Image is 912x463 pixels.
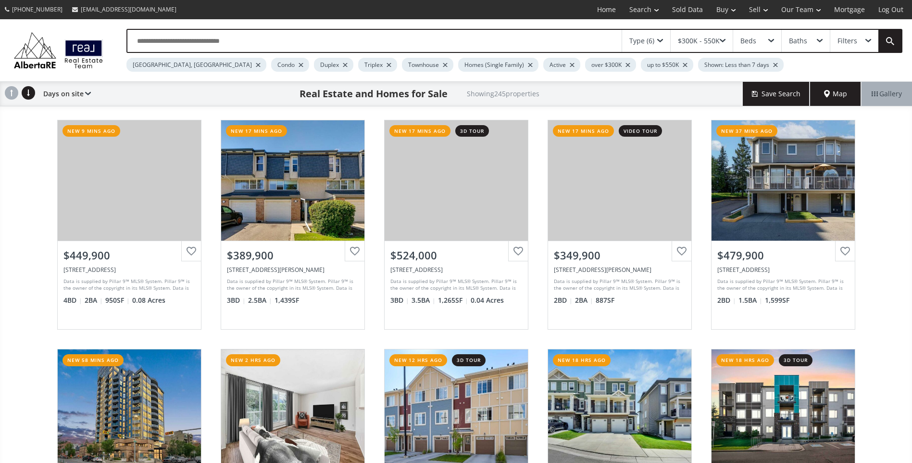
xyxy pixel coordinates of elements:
h1: Real Estate and Homes for Sale [300,87,448,101]
div: Data is supplied by Pillar 9™ MLS® System. Pillar 9™ is the owner of the copyright in its MLS® Sy... [717,278,847,292]
span: 1.5 BA [738,296,762,305]
a: new 17 mins agovideo tour$349,900[STREET_ADDRESS][PERSON_NAME]Data is supplied by Pillar 9™ MLS® ... [538,110,701,339]
a: new 9 mins ago$449,900[STREET_ADDRESS]Data is supplied by Pillar 9™ MLS® System. Pillar 9™ is the... [48,110,211,339]
span: [EMAIL_ADDRESS][DOMAIN_NAME] [81,5,176,13]
div: Active [543,58,580,72]
span: 950 SF [105,296,130,305]
span: 4 BD [63,296,82,305]
h2: Showing 245 properties [467,90,539,97]
span: 2 BD [554,296,573,305]
span: 887 SF [596,296,614,305]
span: 2 BA [575,296,593,305]
div: Condo [271,58,309,72]
div: $449,900 [63,248,195,263]
div: Baths [789,38,807,44]
a: new 17 mins ago$389,900[STREET_ADDRESS][PERSON_NAME]Data is supplied by Pillar 9™ MLS® System. Pi... [211,110,375,339]
div: Townhouse [402,58,453,72]
span: 1,439 SF [275,296,299,305]
span: 1,265 SF [438,296,468,305]
div: Duplex [314,58,353,72]
div: up to $550K [641,58,693,72]
button: Save Search [743,82,810,106]
div: Data is supplied by Pillar 9™ MLS® System. Pillar 9™ is the owner of the copyright in its MLS® Sy... [63,278,193,292]
span: Gallery [872,89,902,99]
div: Shown: Less than 7 days [698,58,784,72]
div: Gallery [861,82,912,106]
div: $524,000 [390,248,522,263]
div: $349,900 [554,248,686,263]
img: Logo [10,30,107,71]
span: 0.08 Acres [132,296,165,305]
div: $300K - 550K [678,38,720,44]
span: 1,599 SF [765,296,789,305]
div: Triplex [358,58,397,72]
span: 2 BA [85,296,103,305]
div: $389,900 [227,248,359,263]
span: 3 BD [390,296,409,305]
div: [GEOGRAPHIC_DATA], [GEOGRAPHIC_DATA] [126,58,266,72]
div: Beds [740,38,756,44]
div: 305 Brae Glen Road SW, Calgary, AB T2W1B6 [227,266,359,274]
span: 2 BD [717,296,736,305]
div: Data is supplied by Pillar 9™ MLS® System. Pillar 9™ is the owner of the copyright in its MLS® Sy... [227,278,356,292]
div: Map [810,82,861,106]
span: 3.5 BA [412,296,436,305]
a: new 17 mins ago3d tour$524,000[STREET_ADDRESS]Data is supplied by Pillar 9™ MLS® System. Pillar 9... [375,110,538,339]
div: 362 Regal Park NE, Calgary, AB T2E 0S6 [717,266,849,274]
div: Data is supplied by Pillar 9™ MLS® System. Pillar 9™ is the owner of the copyright in its MLS® Sy... [390,278,520,292]
div: 114 Legacy Boulevard SE, Calgary, AB T2X 0Y6 [390,266,522,274]
span: [PHONE_NUMBER] [12,5,62,13]
div: Days on site [38,82,91,106]
div: 103 Shawglen Way SW, Calgary, AB T2Y 1Y9 [63,266,195,274]
span: Map [824,89,847,99]
div: Homes (Single Family) [458,58,538,72]
div: Data is supplied by Pillar 9™ MLS® System. Pillar 9™ is the owner of the copyright in its MLS® Sy... [554,278,683,292]
span: 3 BD [227,296,246,305]
a: [EMAIL_ADDRESS][DOMAIN_NAME] [67,0,181,18]
span: 2.5 BA [248,296,272,305]
div: 5605 Henwood Street SW #3209, Calgary, AB T3E 7R2 [554,266,686,274]
div: Type (6) [629,38,654,44]
div: Filters [837,38,857,44]
div: $479,900 [717,248,849,263]
div: over $300K [585,58,636,72]
a: new 37 mins ago$479,900[STREET_ADDRESS]Data is supplied by Pillar 9™ MLS® System. Pillar 9™ is th... [701,110,865,339]
span: 0.04 Acres [471,296,504,305]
